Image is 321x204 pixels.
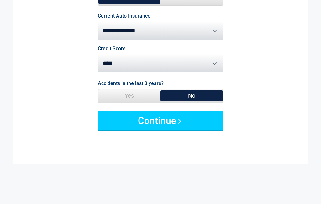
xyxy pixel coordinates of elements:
[98,46,126,51] label: Credit Score
[160,89,223,102] span: No
[98,13,150,19] label: Current Auto Insurance
[98,79,164,88] label: Accidents in the last 3 years?
[98,89,160,102] span: Yes
[98,111,223,130] button: Continue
